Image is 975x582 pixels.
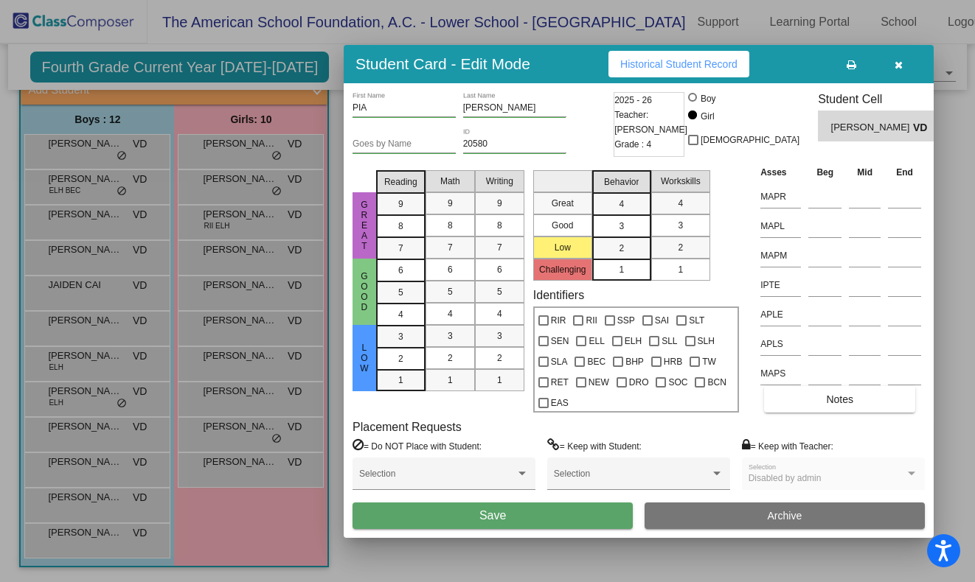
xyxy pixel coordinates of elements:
[353,420,462,434] label: Placement Requests
[661,175,701,188] span: Workskills
[702,353,716,371] span: TW
[757,164,805,180] th: Asses
[358,271,371,312] span: Good
[700,110,715,123] div: Girl
[760,245,801,267] input: assessment
[826,393,853,405] span: Notes
[398,330,403,343] span: 3
[678,263,683,276] span: 1
[353,502,633,529] button: Save
[353,139,456,150] input: goes by name
[398,308,403,321] span: 4
[463,139,566,150] input: Enter ID
[384,175,417,189] span: Reading
[551,374,569,391] span: RET
[551,312,566,329] span: RIR
[398,286,403,299] span: 5
[533,288,584,302] label: Identifiers
[551,394,569,412] span: EAS
[353,438,482,453] label: = Do NOT Place with Student:
[398,220,403,233] span: 8
[614,93,652,108] span: 2025 - 26
[448,263,453,276] span: 6
[818,92,946,106] h3: Student Cell
[448,307,453,320] span: 4
[655,312,669,329] span: SAI
[689,312,704,329] span: SLT
[497,307,502,320] span: 4
[497,219,502,232] span: 8
[586,312,597,329] span: RII
[884,164,925,180] th: End
[551,332,569,350] span: SEN
[764,386,915,413] button: Notes
[625,332,642,350] span: ELH
[358,343,371,374] span: Low
[358,200,371,251] span: Great
[614,137,651,152] span: Grade : 4
[355,55,530,73] h3: Student Card - Edit Mode
[668,374,687,391] span: SOC
[398,352,403,365] span: 2
[760,186,801,208] input: assessment
[497,197,502,210] span: 9
[551,353,568,371] span: SLA
[604,175,639,189] span: Behavior
[749,473,822,483] span: Disabled by admin
[497,285,502,298] span: 5
[845,164,884,180] th: Mid
[678,197,683,210] span: 4
[760,274,801,296] input: assessment
[547,438,642,453] label: = Keep with Student:
[664,353,682,371] span: HRB
[589,332,604,350] span: ELL
[497,329,502,343] span: 3
[448,285,453,298] span: 5
[625,353,644,371] span: BHP
[700,92,716,105] div: Boy
[619,242,624,255] span: 2
[608,51,749,77] button: Historical Student Record
[497,263,502,276] span: 6
[398,264,403,277] span: 6
[707,374,726,391] span: BCN
[497,351,502,365] span: 2
[614,108,687,137] span: Teacher: [PERSON_NAME]
[645,502,925,529] button: Archive
[760,215,801,237] input: assessment
[617,312,635,329] span: SSP
[768,510,802,522] span: Archive
[805,164,845,180] th: Beg
[497,241,502,254] span: 7
[398,374,403,387] span: 1
[440,175,460,188] span: Math
[448,374,453,387] span: 1
[831,120,913,136] span: [PERSON_NAME]
[742,438,833,453] label: = Keep with Teacher:
[701,131,799,149] span: [DEMOGRAPHIC_DATA]
[629,374,649,391] span: DRO
[760,362,801,385] input: assessment
[448,241,453,254] span: 7
[448,219,453,232] span: 8
[913,120,934,136] span: VD
[398,197,403,211] span: 9
[398,242,403,255] span: 7
[589,374,609,391] span: NEW
[486,175,513,188] span: Writing
[678,219,683,232] span: 3
[678,241,683,254] span: 2
[619,263,624,276] span: 1
[479,509,506,522] span: Save
[620,58,738,70] span: Historical Student Record
[497,374,502,387] span: 1
[448,351,453,365] span: 2
[619,197,624,211] span: 4
[587,353,606,371] span: BEC
[760,304,801,326] input: assessment
[760,333,801,355] input: assessment
[698,332,715,350] span: SLH
[448,197,453,210] span: 9
[662,332,677,350] span: SLL
[448,329,453,343] span: 3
